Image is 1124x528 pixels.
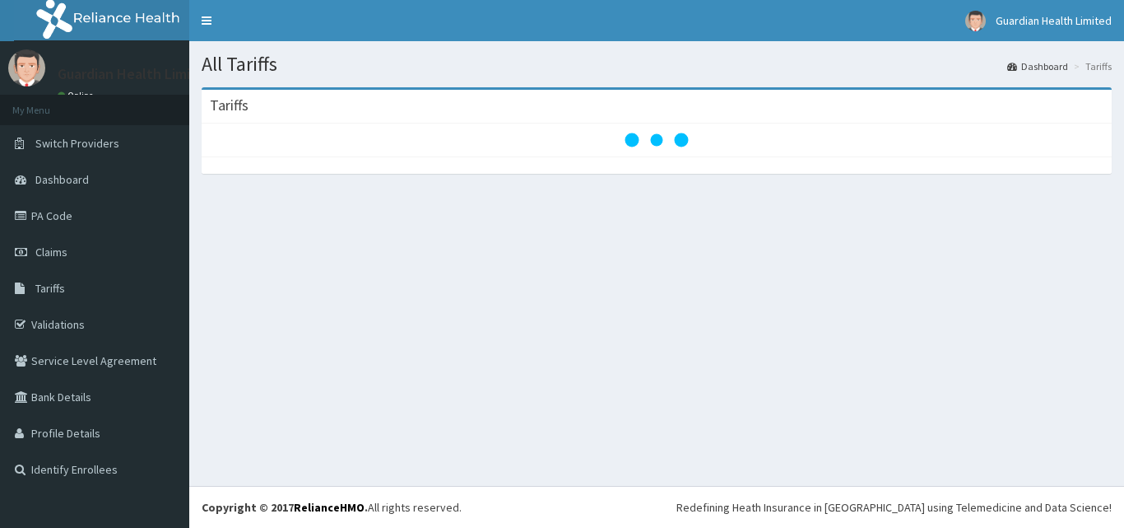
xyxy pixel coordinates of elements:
[35,172,89,187] span: Dashboard
[1070,59,1112,73] li: Tariffs
[202,500,368,515] strong: Copyright © 2017 .
[35,245,67,259] span: Claims
[58,90,97,101] a: Online
[210,98,248,113] h3: Tariffs
[58,67,213,82] p: Guardian Health Limited
[35,281,65,296] span: Tariffs
[8,49,45,86] img: User Image
[202,54,1112,75] h1: All Tariffs
[189,486,1124,528] footer: All rights reserved.
[996,13,1112,28] span: Guardian Health Limited
[965,11,986,31] img: User Image
[676,499,1112,516] div: Redefining Heath Insurance in [GEOGRAPHIC_DATA] using Telemedicine and Data Science!
[294,500,365,515] a: RelianceHMO
[35,136,119,151] span: Switch Providers
[1007,59,1068,73] a: Dashboard
[624,107,690,173] svg: audio-loading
